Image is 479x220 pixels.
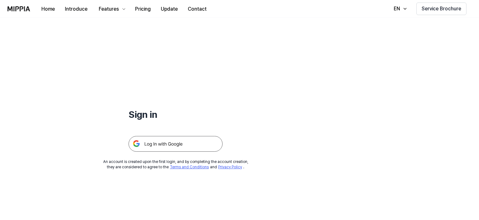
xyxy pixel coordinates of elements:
[129,108,223,121] h1: Sign in
[36,3,60,15] button: Home
[103,159,248,170] div: An account is created upon the first login, and by completing the account creation, they are cons...
[183,3,212,15] button: Contact
[8,6,30,11] img: logo
[170,165,209,169] a: Terms and Conditions
[387,3,411,15] button: EN
[392,5,401,13] div: EN
[156,0,183,18] a: Update
[97,5,120,13] div: Features
[156,3,183,15] button: Update
[218,165,242,169] a: Privacy Policy
[130,3,156,15] button: Pricing
[416,3,466,15] button: Service Brochure
[92,3,130,15] button: Features
[129,136,223,152] img: 구글 로그인 버튼
[60,3,92,15] button: Introduce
